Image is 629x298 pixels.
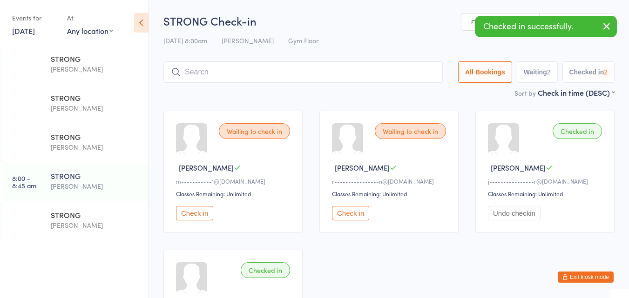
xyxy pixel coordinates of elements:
button: All Bookings [458,61,512,83]
a: 9:00 -9:45 amSTRONG[PERSON_NAME] [3,202,149,240]
time: 9:00 - 9:45 am [12,213,36,228]
button: Waiting2 [517,61,558,83]
div: [PERSON_NAME] [51,181,141,192]
button: Undo checkin [488,206,541,220]
time: 8:00 - 8:45 am [12,174,36,189]
label: Sort by [514,88,536,98]
a: 5:30 -6:15 amSTRONG[PERSON_NAME] [3,85,149,123]
button: Check in [332,206,369,220]
a: 4:40 -5:25 amSTRONG[PERSON_NAME] [3,46,149,84]
div: Events for [12,10,58,26]
div: Classes Remaining: Unlimited [332,190,449,198]
div: [PERSON_NAME] [51,220,141,231]
div: Checked in [553,123,602,139]
div: Checked in [241,262,290,278]
div: 2 [604,68,608,76]
button: Check in [176,206,213,220]
span: [PERSON_NAME] [222,36,274,45]
span: [PERSON_NAME] [179,163,234,172]
time: 4:40 - 5:25 am [12,57,36,72]
div: r••••••••••••••••n@[DOMAIN_NAME] [332,177,449,185]
div: Classes Remaining: Unlimited [488,190,605,198]
div: Waiting to check in [219,123,290,139]
span: [PERSON_NAME] [335,163,390,172]
div: [PERSON_NAME] [51,64,141,74]
div: Any location [67,26,113,36]
div: At [67,10,113,26]
div: [PERSON_NAME] [51,103,141,113]
div: STRONG [51,93,141,103]
span: [DATE] 8:00am [163,36,207,45]
div: Waiting to check in [375,123,446,139]
div: j••••••••••••••••r@[DOMAIN_NAME] [488,177,605,185]
div: 2 [547,68,551,76]
div: STRONG [51,132,141,142]
input: Search [163,61,443,83]
div: Checked in successfully. [475,16,617,37]
a: 6:20 -7:05 amSTRONG[PERSON_NAME] [3,124,149,162]
span: [PERSON_NAME] [491,163,546,172]
time: 6:20 - 7:05 am [12,135,36,150]
a: 8:00 -8:45 amSTRONG[PERSON_NAME] [3,163,149,201]
div: STRONG [51,210,141,220]
h2: STRONG Check-in [163,13,615,28]
div: Classes Remaining: Unlimited [176,190,293,198]
div: Check in time (DESC) [538,87,615,98]
div: [PERSON_NAME] [51,142,141,152]
div: m•••••••••••1@[DOMAIN_NAME] [176,177,293,185]
button: Exit kiosk mode [558,272,614,283]
button: Checked in2 [562,61,615,83]
div: STRONG [51,53,141,64]
span: Gym Floor [288,36,318,45]
a: [DATE] [12,26,35,36]
div: STRONG [51,171,141,181]
time: 5:30 - 6:15 am [12,96,35,111]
